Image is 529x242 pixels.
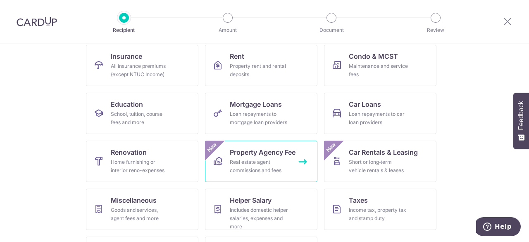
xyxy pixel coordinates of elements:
[205,189,317,230] a: Helper SalaryIncludes domestic helper salaries, expenses and more
[349,99,381,109] span: Car Loans
[349,195,368,205] span: Taxes
[349,147,418,157] span: Car Rentals & Leasing
[230,195,272,205] span: Helper Salary
[111,51,142,61] span: Insurance
[230,158,289,175] div: Real estate agent commissions and fees
[205,45,317,86] a: RentProperty rent and rental deposits
[324,141,338,154] span: New
[17,17,57,26] img: CardUp
[230,110,289,127] div: Loan repayments to mortgage loan providers
[230,51,244,61] span: Rent
[197,26,258,34] p: Amount
[86,189,198,230] a: MiscellaneousGoods and services, agent fees and more
[111,110,170,127] div: School, tuition, course fees and more
[517,101,525,130] span: Feedback
[405,26,466,34] p: Review
[111,195,157,205] span: Miscellaneous
[111,206,170,223] div: Goods and services, agent fees and more
[324,141,436,182] a: Car Rentals & LeasingShort or long‑term vehicle rentals & leasesNew
[86,45,198,86] a: InsuranceAll insurance premiums (except NTUC Income)
[349,158,408,175] div: Short or long‑term vehicle rentals & leases
[230,206,289,231] div: Includes domestic helper salaries, expenses and more
[230,147,295,157] span: Property Agency Fee
[349,62,408,79] div: Maintenance and service fees
[86,93,198,134] a: EducationSchool, tuition, course fees and more
[513,93,529,149] button: Feedback - Show survey
[205,93,317,134] a: Mortgage LoansLoan repayments to mortgage loan providers
[111,147,147,157] span: Renovation
[111,62,170,79] div: All insurance premiums (except NTUC Income)
[111,99,143,109] span: Education
[205,141,317,182] a: Property Agency FeeReal estate agent commissions and feesNew
[324,93,436,134] a: Car LoansLoan repayments to car loan providers
[111,158,170,175] div: Home furnishing or interior reno-expenses
[86,141,198,182] a: RenovationHome furnishing or interior reno-expenses
[349,206,408,223] div: Income tax, property tax and stamp duty
[205,141,219,154] span: New
[324,189,436,230] a: TaxesIncome tax, property tax and stamp duty
[349,51,398,61] span: Condo & MCST
[349,110,408,127] div: Loan repayments to car loan providers
[324,45,436,86] a: Condo & MCSTMaintenance and service fees
[93,26,155,34] p: Recipient
[301,26,362,34] p: Document
[476,217,521,238] iframe: Opens a widget where you can find more information
[230,99,282,109] span: Mortgage Loans
[230,62,289,79] div: Property rent and rental deposits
